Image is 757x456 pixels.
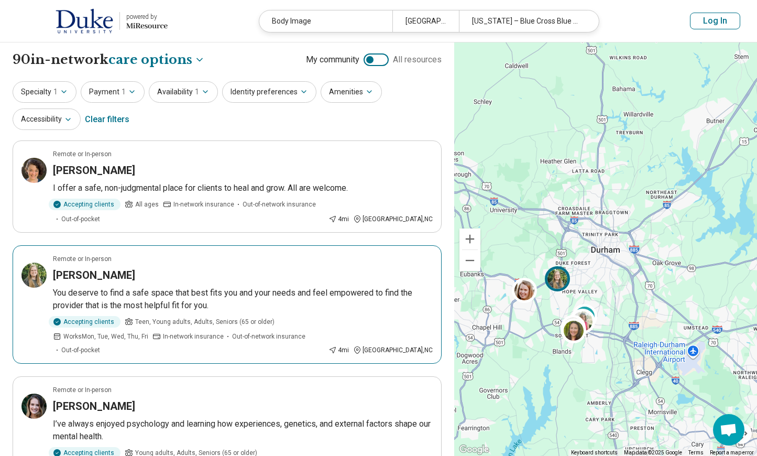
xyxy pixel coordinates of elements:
[53,163,135,178] h3: [PERSON_NAME]
[13,108,81,130] button: Accessibility
[243,200,316,209] span: Out-of-network insurance
[85,107,129,132] div: Clear filters
[53,182,433,194] p: I offer a safe, non-judgmental place for clients to heal and grow. All are welcome.
[53,287,433,312] p: You deserve to find a safe space that best fits you and your needs and feel empowered to find the...
[53,418,433,443] p: I’ve always enjoyed psychology and learning how experiences, genetics, and external factors shape...
[624,450,682,455] span: Map data ©2025 Google
[81,81,145,103] button: Payment1
[53,86,58,97] span: 1
[61,345,100,355] span: Out-of-pocket
[108,51,192,69] span: care options
[49,316,120,328] div: Accepting clients
[392,10,459,32] div: [GEOGRAPHIC_DATA], [GEOGRAPHIC_DATA]
[122,86,126,97] span: 1
[232,332,305,341] span: Out-of-network insurance
[61,214,100,224] span: Out-of-pocket
[306,53,359,66] span: My community
[321,81,382,103] button: Amenities
[53,399,135,414] h3: [PERSON_NAME]
[459,229,480,249] button: Zoom in
[135,317,275,327] span: Teen, Young adults, Adults, Seniors (65 or older)
[710,450,754,455] a: Report a map error
[126,12,168,21] div: powered by
[135,200,159,209] span: All ages
[222,81,316,103] button: Identity preferences
[53,385,112,395] p: Remote or In-person
[49,199,120,210] div: Accepting clients
[108,51,205,69] button: Care options
[53,254,112,264] p: Remote or In-person
[353,345,433,355] div: [GEOGRAPHIC_DATA] , NC
[63,332,148,341] span: Works Mon, Tue, Wed, Thu, Fri
[56,8,113,34] img: Duke University
[328,214,349,224] div: 4 mi
[459,250,480,271] button: Zoom out
[259,10,392,32] div: Body Image
[173,200,234,209] span: In-network insurance
[459,10,592,32] div: [US_STATE] – Blue Cross Blue Shield
[353,214,433,224] div: [GEOGRAPHIC_DATA] , NC
[53,268,135,283] h3: [PERSON_NAME]
[13,51,205,69] h1: 90 in-network
[13,81,76,103] button: Specialty1
[713,414,744,446] a: Open chat
[17,8,168,34] a: Duke Universitypowered by
[688,450,704,455] a: Terms (opens in new tab)
[195,86,199,97] span: 1
[328,345,349,355] div: 4 mi
[393,53,442,66] span: All resources
[690,13,740,29] button: Log In
[53,149,112,159] p: Remote or In-person
[572,304,597,329] div: 4
[149,81,218,103] button: Availability1
[163,332,224,341] span: In-network insurance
